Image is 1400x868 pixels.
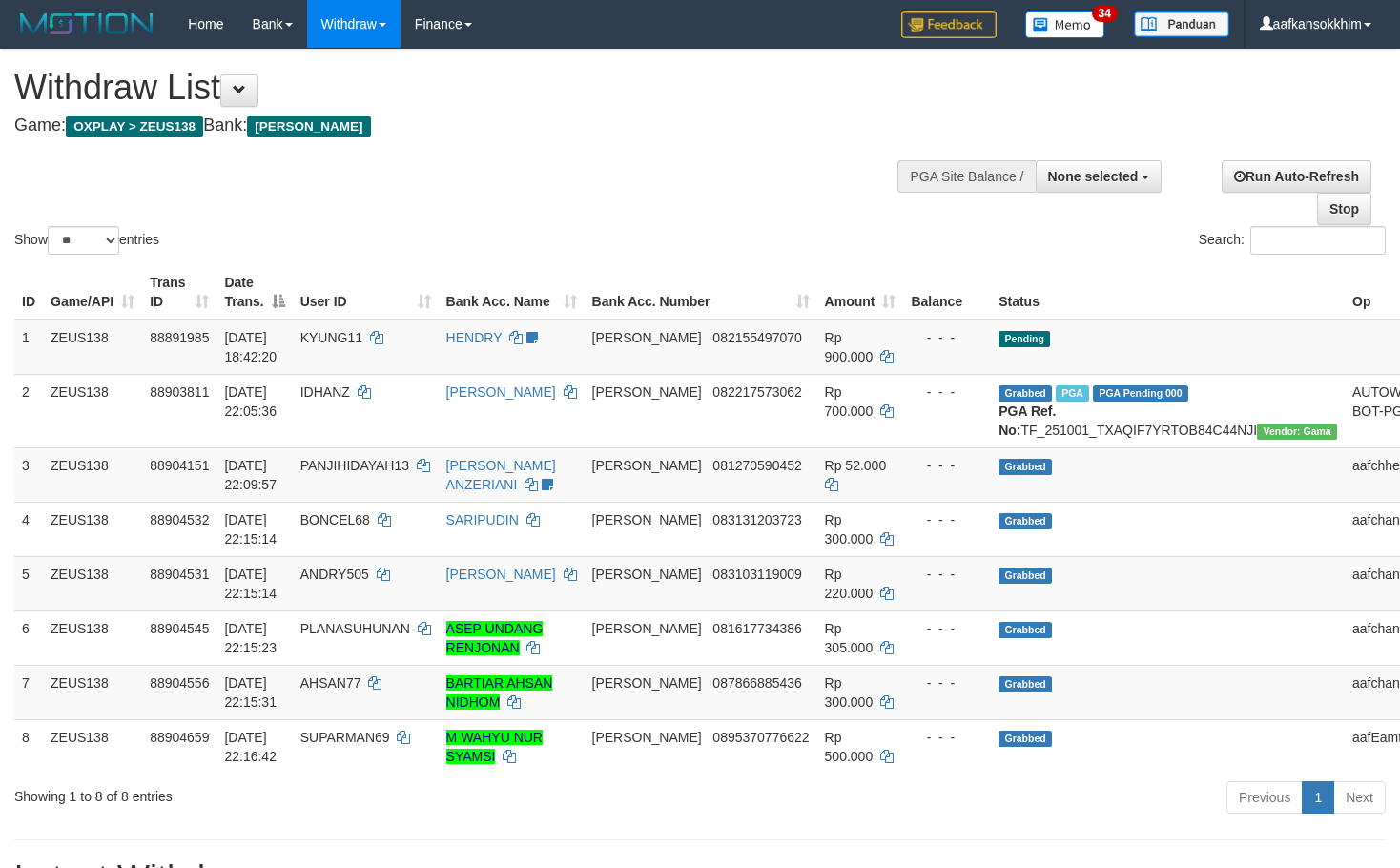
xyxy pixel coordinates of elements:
a: Stop [1317,193,1371,225]
span: AHSAN77 [300,675,361,691]
span: 88904556 [150,675,209,691]
span: ANDRY505 [300,567,369,582]
div: - - - [911,382,983,402]
span: Copy 081270590452 to clipboard [712,458,801,473]
td: 6 [14,610,43,665]
select: Showentries [48,226,119,255]
span: [PERSON_NAME] [592,512,702,527]
div: - - - [911,565,983,584]
td: ZEUS138 [43,556,142,610]
span: [DATE] 18:42:20 [224,330,277,364]
th: Balance [903,265,991,320]
a: SARIPUDIN [446,512,519,527]
img: MOTION_logo.png [14,10,159,38]
a: BARTIAR AHSAN NIDHOM [446,675,553,710]
label: Show entries [14,226,159,255]
span: Rp 300.000 [825,512,874,547]
span: [DATE] 22:15:23 [224,621,277,655]
a: Run Auto-Refresh [1222,160,1371,193]
th: Bank Acc. Number: activate to sort column ascending [585,265,817,320]
span: 88904659 [150,730,209,745]
div: PGA Site Balance / [897,160,1035,193]
span: 88904151 [150,458,209,473]
div: Showing 1 to 8 of 8 entries [14,779,569,806]
span: [PERSON_NAME] [592,384,702,400]
span: OXPLAY > ZEUS138 [66,116,203,137]
th: Date Trans.: activate to sort column descending [216,265,292,320]
span: Grabbed [999,385,1052,402]
span: [PERSON_NAME] [247,116,370,137]
a: 1 [1302,781,1334,814]
span: [PERSON_NAME] [592,675,702,691]
span: Grabbed [999,622,1052,638]
span: 88904531 [150,567,209,582]
span: [PERSON_NAME] [592,730,702,745]
div: - - - [911,456,983,475]
td: ZEUS138 [43,320,142,375]
img: Button%20Memo.svg [1025,11,1105,38]
th: Bank Acc. Name: activate to sort column ascending [439,265,585,320]
div: - - - [911,728,983,747]
span: Rp 700.000 [825,384,874,419]
th: User ID: activate to sort column ascending [293,265,439,320]
span: Rp 52.000 [825,458,887,473]
th: ID [14,265,43,320]
span: Grabbed [999,459,1052,475]
th: Status [991,265,1345,320]
span: Pending [999,331,1050,347]
span: [DATE] 22:09:57 [224,458,277,492]
th: Amount: activate to sort column ascending [817,265,904,320]
span: Rp 900.000 [825,330,874,364]
span: Marked by aafchomsokheang [1056,385,1089,402]
b: PGA Ref. No: [999,403,1056,438]
span: None selected [1048,169,1139,184]
span: 34 [1092,5,1118,22]
span: [PERSON_NAME] [592,458,702,473]
td: 5 [14,556,43,610]
span: Grabbed [999,513,1052,529]
div: - - - [911,619,983,638]
span: BONCEL68 [300,512,370,527]
span: PANJIHIDAYAH13 [300,458,409,473]
span: 88891985 [150,330,209,345]
a: Next [1333,781,1386,814]
td: 3 [14,447,43,502]
span: Copy 0895370776622 to clipboard [712,730,809,745]
span: [DATE] 22:05:36 [224,384,277,419]
td: 1 [14,320,43,375]
span: SUPARMAN69 [300,730,390,745]
span: 88904545 [150,621,209,636]
h4: Game: Bank: [14,116,915,135]
a: HENDRY [446,330,503,345]
td: 4 [14,502,43,556]
a: Previous [1226,781,1303,814]
label: Search: [1199,226,1386,255]
a: [PERSON_NAME] ANZERIANI [446,458,556,492]
td: TF_251001_TXAQIF7YRTOB84C44NJI [991,374,1345,447]
span: Copy 082155497070 to clipboard [712,330,801,345]
span: [PERSON_NAME] [592,330,702,345]
td: ZEUS138 [43,610,142,665]
span: PGA Pending [1093,385,1188,402]
td: ZEUS138 [43,374,142,447]
span: Rp 500.000 [825,730,874,764]
span: Copy 082217573062 to clipboard [712,384,801,400]
th: Game/API: activate to sort column ascending [43,265,142,320]
img: panduan.png [1134,11,1229,37]
span: Copy 087866885436 to clipboard [712,675,801,691]
span: [DATE] 22:16:42 [224,730,277,764]
td: ZEUS138 [43,502,142,556]
span: Grabbed [999,676,1052,692]
span: Vendor URL: https://trx31.1velocity.biz [1257,424,1337,440]
input: Search: [1250,226,1386,255]
a: ASEP UNDANG RENJONAN [446,621,544,655]
a: [PERSON_NAME] [446,384,556,400]
button: None selected [1036,160,1163,193]
td: ZEUS138 [43,447,142,502]
span: Rp 305.000 [825,621,874,655]
span: Copy 081617734386 to clipboard [712,621,801,636]
td: ZEUS138 [43,665,142,719]
span: Rp 300.000 [825,675,874,710]
span: Grabbed [999,731,1052,747]
span: PLANASUHUNAN [300,621,410,636]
